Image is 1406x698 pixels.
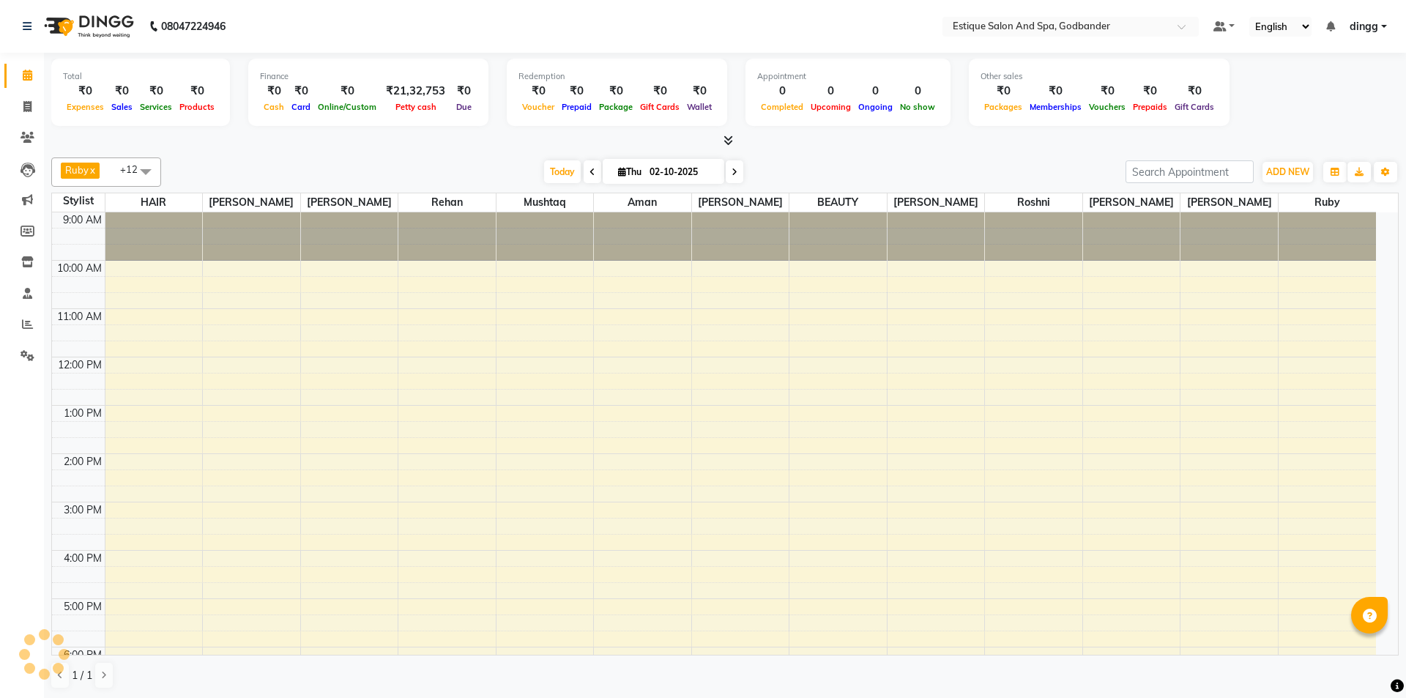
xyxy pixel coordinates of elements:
[757,70,939,83] div: Appointment
[136,102,176,112] span: Services
[789,193,887,212] span: BEAUTY
[518,102,558,112] span: Voucher
[1085,102,1129,112] span: Vouchers
[176,83,218,100] div: ₹0
[1085,83,1129,100] div: ₹0
[1171,102,1218,112] span: Gift Cards
[595,102,636,112] span: Package
[451,83,477,100] div: ₹0
[896,83,939,100] div: 0
[63,83,108,100] div: ₹0
[558,102,595,112] span: Prepaid
[896,102,939,112] span: No show
[288,83,314,100] div: ₹0
[645,161,718,183] input: 2025-10-02
[288,102,314,112] span: Card
[108,83,136,100] div: ₹0
[314,83,380,100] div: ₹0
[1129,83,1171,100] div: ₹0
[161,6,226,47] b: 08047224946
[757,83,807,100] div: 0
[61,502,105,518] div: 3:00 PM
[807,102,855,112] span: Upcoming
[757,102,807,112] span: Completed
[1350,19,1378,34] span: dingg
[136,83,176,100] div: ₹0
[1180,193,1278,212] span: [PERSON_NAME]
[61,454,105,469] div: 2:00 PM
[1171,83,1218,100] div: ₹0
[380,83,451,100] div: ₹21,32,753
[981,83,1026,100] div: ₹0
[496,193,594,212] span: mushtaq
[518,83,558,100] div: ₹0
[301,193,398,212] span: [PERSON_NAME]
[63,70,218,83] div: Total
[63,102,108,112] span: Expenses
[61,406,105,421] div: 1:00 PM
[544,160,581,183] span: Today
[692,193,789,212] span: [PERSON_NAME]
[1026,102,1085,112] span: Memberships
[1266,166,1309,177] span: ADD NEW
[636,102,683,112] span: Gift Cards
[392,102,440,112] span: Petty cash
[981,102,1026,112] span: Packages
[595,83,636,100] div: ₹0
[260,70,477,83] div: Finance
[1262,162,1313,182] button: ADD NEW
[855,83,896,100] div: 0
[1083,193,1180,212] span: [PERSON_NAME]
[985,193,1082,212] span: Roshni
[636,83,683,100] div: ₹0
[55,357,105,373] div: 12:00 PM
[176,102,218,112] span: Products
[1026,83,1085,100] div: ₹0
[72,668,92,683] span: 1 / 1
[558,83,595,100] div: ₹0
[683,102,715,112] span: Wallet
[54,261,105,276] div: 10:00 AM
[1129,102,1171,112] span: Prepaids
[65,164,89,176] span: Ruby
[314,102,380,112] span: Online/Custom
[108,102,136,112] span: Sales
[855,102,896,112] span: Ongoing
[105,193,203,212] span: HAIR
[203,193,300,212] span: [PERSON_NAME]
[60,212,105,228] div: 9:00 AM
[54,309,105,324] div: 11:00 AM
[683,83,715,100] div: ₹0
[120,163,149,175] span: +12
[52,193,105,209] div: Stylist
[1279,193,1376,212] span: Ruby
[260,102,288,112] span: Cash
[453,102,475,112] span: Due
[594,193,691,212] span: Aman
[89,164,95,176] a: x
[807,83,855,100] div: 0
[260,83,288,100] div: ₹0
[1126,160,1254,183] input: Search Appointment
[61,647,105,663] div: 6:00 PM
[518,70,715,83] div: Redemption
[61,551,105,566] div: 4:00 PM
[614,166,645,177] span: Thu
[61,599,105,615] div: 5:00 PM
[398,193,496,212] span: Rehan
[37,6,138,47] img: logo
[981,70,1218,83] div: Other sales
[888,193,985,212] span: [PERSON_NAME]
